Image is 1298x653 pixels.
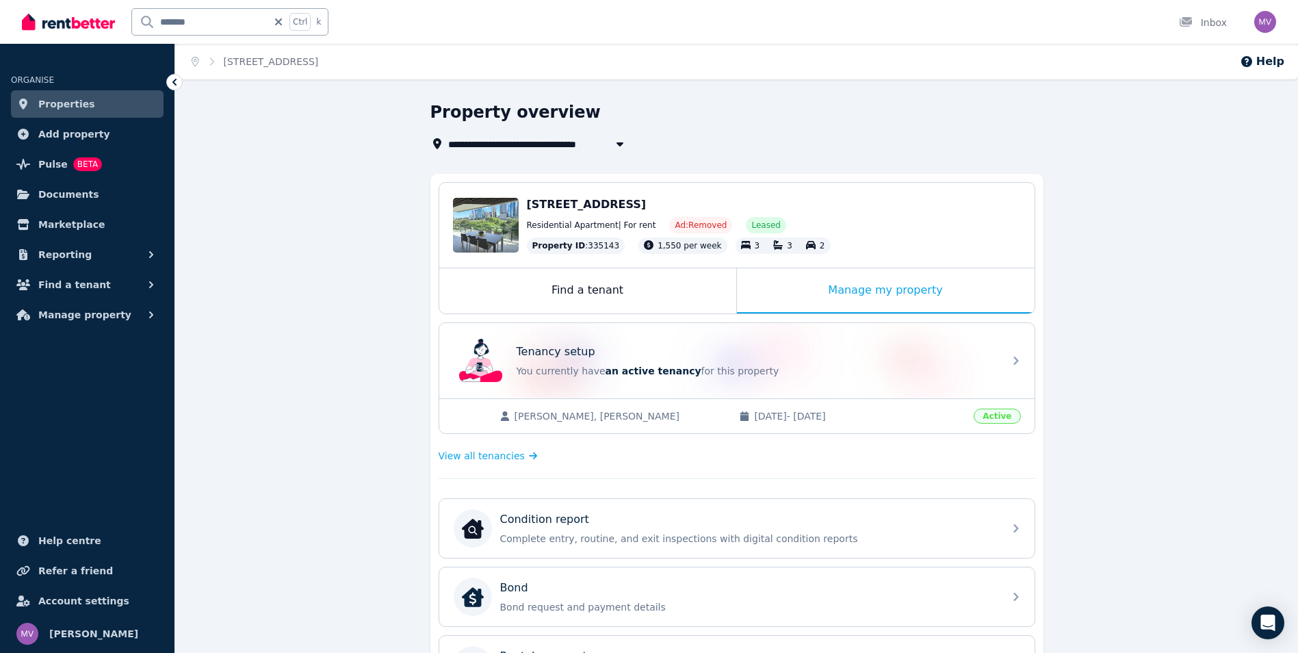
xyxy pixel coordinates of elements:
span: Pulse [38,156,68,172]
a: PulseBETA [11,151,164,178]
a: Condition reportCondition reportComplete entry, routine, and exit inspections with digital condit... [439,499,1035,558]
img: Marisa Vecchio [16,623,38,645]
span: 2 [820,241,825,251]
span: Account settings [38,593,129,609]
span: BETA [73,157,102,171]
span: Residential Apartment | For rent [527,220,656,231]
a: Documents [11,181,164,208]
nav: Breadcrumb [175,44,335,79]
span: Active [974,409,1020,424]
p: Bond request and payment details [500,600,996,614]
a: Add property [11,120,164,148]
span: Property ID [532,240,586,251]
a: [STREET_ADDRESS] [224,56,319,67]
p: Tenancy setup [517,344,595,360]
button: Help [1240,53,1284,70]
span: Refer a friend [38,563,113,579]
p: Complete entry, routine, and exit inspections with digital condition reports [500,532,996,546]
div: Inbox [1179,16,1227,29]
span: 1,550 per week [658,241,721,251]
p: Condition report [500,511,589,528]
div: Open Intercom Messenger [1251,606,1284,639]
span: Properties [38,96,95,112]
a: View all tenancies [439,449,538,463]
div: : 335143 [527,238,625,254]
a: Tenancy setupTenancy setupYou currently havean active tenancyfor this property [439,323,1035,398]
span: Marketplace [38,216,105,233]
div: Find a tenant [439,268,736,313]
img: Bond [462,586,484,608]
a: BondBondBond request and payment details [439,567,1035,626]
span: k [316,16,321,27]
span: [STREET_ADDRESS] [527,198,647,211]
button: Find a tenant [11,271,164,298]
a: Account settings [11,587,164,615]
span: Ad: Removed [675,220,727,231]
span: ORGANISE [11,75,54,85]
span: 3 [755,241,760,251]
span: Add property [38,126,110,142]
a: Refer a friend [11,557,164,585]
button: Reporting [11,241,164,268]
span: Find a tenant [38,277,111,293]
span: Reporting [38,246,92,263]
span: [DATE] - [DATE] [754,409,965,423]
span: Help centre [38,533,101,549]
button: Manage property [11,301,164,329]
span: 3 [787,241,792,251]
span: [PERSON_NAME], [PERSON_NAME] [515,409,726,423]
a: Properties [11,90,164,118]
span: Ctrl [289,13,311,31]
img: RentBetter [22,12,115,32]
h1: Property overview [430,101,601,123]
span: Manage property [38,307,131,323]
div: Manage my property [737,268,1035,313]
p: Bond [500,580,528,596]
img: Marisa Vecchio [1254,11,1276,33]
img: Condition report [462,517,484,539]
a: Help centre [11,527,164,554]
a: Marketplace [11,211,164,238]
img: Tenancy setup [459,339,503,383]
span: Documents [38,186,99,203]
span: an active tenancy [606,366,701,376]
span: [PERSON_NAME] [49,626,138,642]
span: Leased [751,220,780,231]
p: You currently have for this property [517,364,996,378]
span: View all tenancies [439,449,525,463]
